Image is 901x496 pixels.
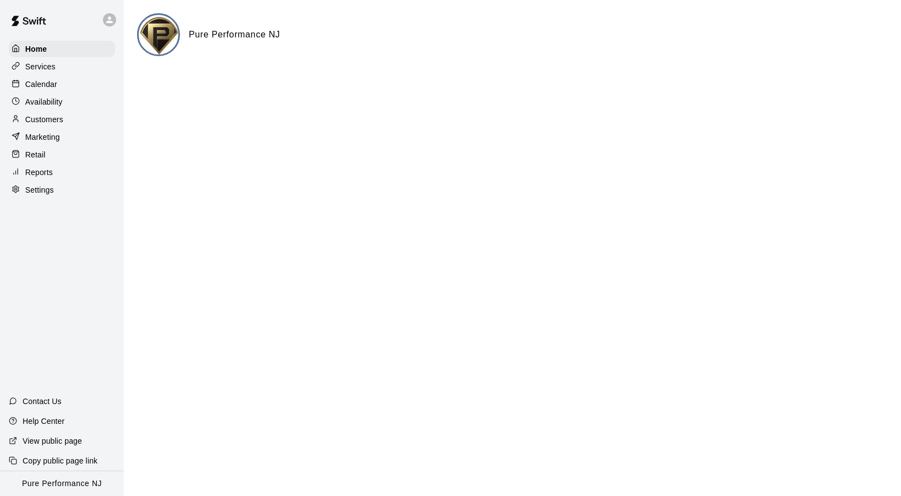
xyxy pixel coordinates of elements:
a: Retail [9,146,115,163]
p: Calendar [25,79,57,90]
a: Marketing [9,129,115,145]
a: Calendar [9,76,115,92]
a: Services [9,58,115,75]
p: Copy public page link [23,455,97,466]
p: View public page [23,435,82,446]
img: Pure Performance NJ logo [139,15,180,56]
p: Home [25,43,47,54]
p: Marketing [25,132,60,143]
a: Availability [9,94,115,110]
p: Reports [25,167,53,178]
p: Availability [25,96,63,107]
a: Home [9,41,115,57]
a: Settings [9,182,115,198]
h6: Pure Performance NJ [189,28,280,42]
a: Reports [9,164,115,181]
p: Settings [25,184,54,195]
p: Services [25,61,56,72]
p: Customers [25,114,63,125]
p: Pure Performance NJ [22,478,102,489]
p: Retail [25,149,46,160]
a: Customers [9,111,115,128]
p: Help Center [23,416,64,427]
p: Contact Us [23,396,62,407]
